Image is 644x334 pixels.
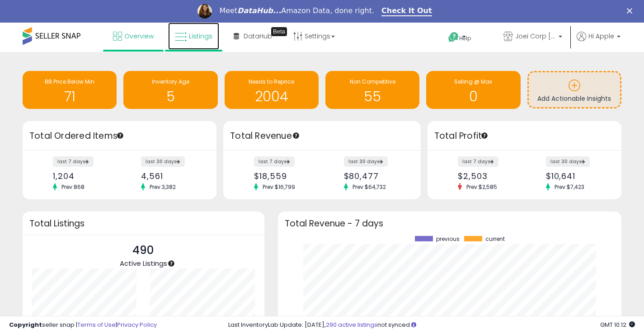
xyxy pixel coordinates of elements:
[27,89,112,104] h1: 71
[123,71,217,109] a: Inventory Age 5
[128,89,213,104] h1: 5
[254,156,295,167] label: last 7 days
[229,89,314,104] h1: 2004
[458,171,517,181] div: $2,503
[462,183,502,191] span: Prev: $2,585
[29,220,258,227] h3: Total Listings
[167,259,175,268] div: Tooltip anchor
[9,321,157,329] div: seller snap | |
[124,32,154,41] span: Overview
[588,32,614,41] span: Hi Apple
[550,183,589,191] span: Prev: $7,423
[228,321,635,329] div: Last InventoryLab Update: [DATE], not synced.
[53,171,113,181] div: 1,204
[197,4,212,19] img: Profile image for Georgie
[344,156,388,167] label: last 30 days
[225,71,319,109] a: Needs to Reprice 2004
[292,132,300,140] div: Tooltip anchor
[546,171,606,181] div: $10,641
[106,23,160,50] a: Overview
[381,6,432,16] a: Check It Out
[434,130,615,142] h3: Total Profit
[448,32,459,43] i: Get Help
[254,171,315,181] div: $18,559
[219,6,374,15] div: Meet Amazon Data, done right.
[350,78,395,85] span: Non Competitive
[244,32,272,41] span: DataHub
[325,71,419,109] a: Non Competitive 55
[458,156,498,167] label: last 7 days
[537,94,611,103] span: Add Actionable Insights
[77,320,116,329] a: Terms of Use
[23,71,117,109] a: BB Price Below Min 71
[497,23,569,52] a: Joei Corp [GEOGRAPHIC_DATA]
[285,220,615,227] h3: Total Revenue - 7 days
[529,72,620,107] a: Add Actionable Insights
[57,183,89,191] span: Prev: 868
[577,32,620,52] a: Hi Apple
[230,130,414,142] h3: Total Revenue
[189,32,212,41] span: Listings
[120,242,167,259] p: 490
[9,320,42,329] strong: Copyright
[441,25,489,52] a: Help
[227,23,279,50] a: DataHub
[627,8,636,14] div: Close
[436,236,460,242] span: previous
[600,320,635,329] span: 2025-09-9 10:12 GMT
[411,322,416,328] i: Click here to read more about un-synced listings.
[258,183,300,191] span: Prev: $16,799
[326,320,377,329] a: 290 active listings
[271,27,287,36] div: Tooltip anchor
[330,89,415,104] h1: 55
[426,71,520,109] a: Selling @ Max 0
[348,183,390,191] span: Prev: $64,732
[120,259,167,268] span: Active Listings
[45,78,94,85] span: BB Price Below Min
[546,156,590,167] label: last 30 days
[287,23,342,50] a: Settings
[459,34,471,42] span: Help
[117,320,157,329] a: Privacy Policy
[145,183,180,191] span: Prev: 3,382
[116,132,124,140] div: Tooltip anchor
[249,78,294,85] span: Needs to Reprice
[344,171,405,181] div: $80,477
[431,89,516,104] h1: 0
[485,236,505,242] span: current
[454,78,492,85] span: Selling @ Max
[141,156,185,167] label: last 30 days
[141,171,201,181] div: 4,561
[168,23,219,50] a: Listings
[152,78,189,85] span: Inventory Age
[53,156,94,167] label: last 7 days
[515,32,556,41] span: Joei Corp [GEOGRAPHIC_DATA]
[480,132,489,140] div: Tooltip anchor
[29,130,210,142] h3: Total Ordered Items
[237,6,281,15] i: DataHub...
